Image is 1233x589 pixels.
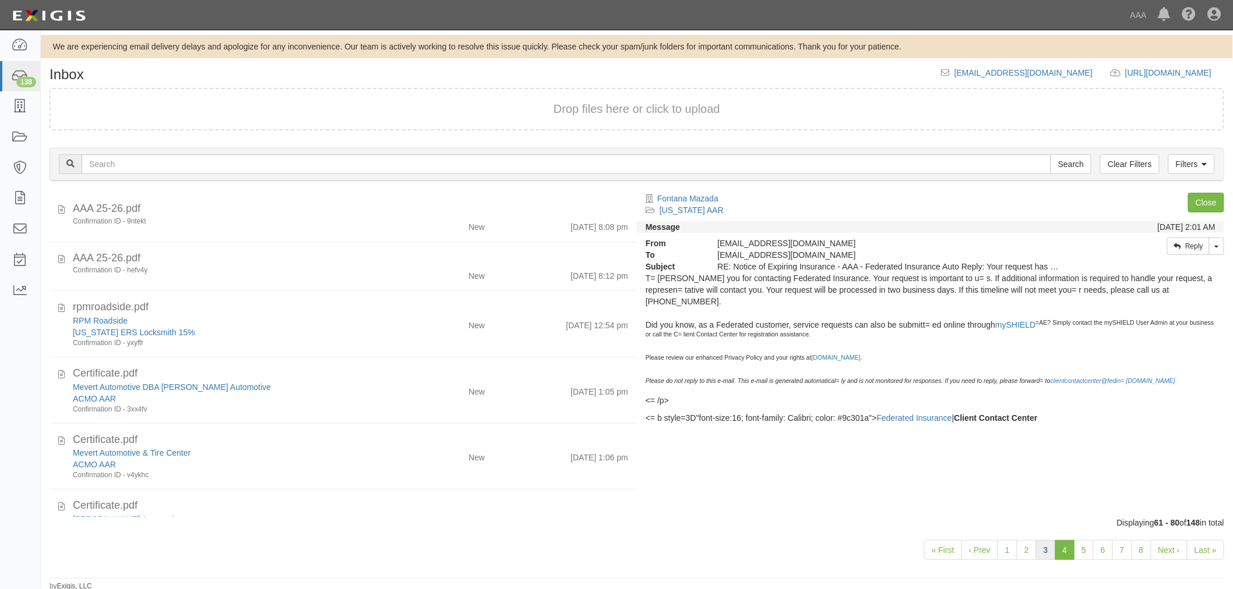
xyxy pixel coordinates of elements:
a: Next › [1151,540,1188,560]
a: 7 [1112,540,1132,560]
div: Confirmation ID - v4ykhc [73,470,389,480]
div: 138 [16,77,36,87]
a: 8 [1132,540,1151,560]
p: T= [PERSON_NAME] you for contacting Federated Insurance. Your request is important to u= s. If ad... [646,272,1216,389]
p: <= /p> [646,395,1216,406]
a: [US_STATE] ERS Locksmith 15% [73,328,195,337]
a: clientcontactcenter@fedin= [DOMAIN_NAME] [1051,377,1175,384]
a: [EMAIL_ADDRESS][DOMAIN_NAME] [954,68,1093,77]
div: [DATE] 8:08 pm [570,217,628,233]
b: Client Contact Center [954,413,1038,423]
div: [DATE] 12:54 pm [566,315,628,331]
div: We are experiencing email delivery delays and apologize for any inconvenience. Our team is active... [41,41,1233,52]
div: Certificate.pdf [73,432,628,448]
div: rpmroadside.pdf [73,300,628,315]
a: Reply [1167,237,1210,255]
img: logo-5460c22ac91f19d4615b14bd174203de0afe785f0fc80cf4dbbc73dc1793850b.png [9,5,89,26]
a: [PERSON_NAME] Automotive [73,515,182,524]
strong: Subject [637,261,709,272]
div: agreement-9wxy39@ace.complianz.com [709,249,1069,261]
strong: Message [646,222,680,232]
div: Certificate.pdf [73,498,628,513]
div: Confirmation ID - 3xx4fv [73,405,389,414]
div: RE: Notice of Expiring Insurance - AAA - Federated Insurance Auto Reply: Your request has been re... [709,261,1069,272]
a: [DOMAIN_NAME] [812,354,861,361]
div: ACMO AAR [73,393,389,405]
strong: To [637,249,709,261]
a: 2 [1017,540,1037,560]
div: Hale's Automotive [73,513,389,525]
div: Confirmation ID - hefv4y [73,265,389,275]
a: [URL][DOMAIN_NAME] [1125,68,1224,77]
a: Close [1188,193,1224,212]
div: New [468,381,485,398]
input: Search [82,154,1051,174]
a: [US_STATE] AAR [660,205,724,215]
div: Mevert Automotive DBA Hale's Automotive [73,381,389,393]
h1: Inbox [50,67,84,82]
a: 3 [1036,540,1056,560]
a: ‹ Prev [961,540,998,560]
a: 4 [1055,540,1075,560]
div: [DATE] 8:12 pm [570,265,628,282]
div: Confirmation ID - 9ntekt [73,217,389,226]
sup: =AE? Simply contact the mySHIELD User Admin at your business or call the C= lient Contact Center ... [646,319,1214,384]
a: Last » [1187,540,1224,560]
a: ACMO AAR [73,460,116,469]
div: Mevert Automotive & Tire Center [73,447,389,459]
div: New Mexico ERS Locksmith 15% [73,327,389,338]
b: 148 [1186,518,1200,527]
div: Certificate.pdf [73,366,628,381]
a: Clear Filters [1100,154,1159,174]
a: ACMO AAR [73,394,116,403]
div: New [468,265,485,282]
div: New [468,513,485,530]
div: [EMAIL_ADDRESS][DOMAIN_NAME] [709,237,1069,249]
p: <= b style=3D"font-size:16; font-family: Calibri; color: #9c301a"> [STREET_ADDRESS] O: [PHONE_NUM... [646,412,1216,447]
i: Help Center - Complianz [1182,8,1196,22]
div: New [468,315,485,331]
div: New [468,447,485,463]
button: Drop files here or click to upload [554,101,720,118]
div: [DATE] 1:06 pm [570,447,628,463]
a: 5 [1074,540,1094,560]
strong: From [637,237,709,249]
div: [DATE] 1:05 pm [570,381,628,398]
input: Search [1051,154,1091,174]
a: « First [924,540,962,560]
div: [DATE] 2:01 AM [1158,221,1216,233]
a: 6 [1093,540,1113,560]
a: AAA [1125,3,1153,27]
div: RPM Roadside [73,315,389,327]
a: Mevert Automotive DBA [PERSON_NAME] Automotive [73,382,271,392]
a: Federated Insurance [877,413,952,423]
div: AAA 25-26.pdf [73,251,628,266]
span: | [952,413,1038,423]
a: Fontana Mazada [657,194,718,203]
div: ACMO AAR [73,459,389,470]
div: AAA 25-26.pdf [73,201,628,217]
i: Please do not reply to this e-mail. This e-mail is generated automatical= ly and is not monitored... [646,377,1175,384]
div: Confirmation ID - yxyffr [73,338,389,348]
b: 61 - 80 [1154,518,1180,527]
a: Filters [1168,154,1215,174]
div: Lore i-dolo sitamet con adi elitseddoei tem incididuntut lab etdol mag ali = enimadmin ven qu nos... [637,272,1224,425]
div: [DATE] 1:06 pm [570,513,628,530]
a: Mevert Automotive & Tire Center [73,448,191,457]
a: mySHIELD [995,320,1035,329]
div: New [468,217,485,233]
a: 1 [998,540,1017,560]
div: Displaying of in total [41,517,1233,528]
a: RPM Roadside [73,316,128,325]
